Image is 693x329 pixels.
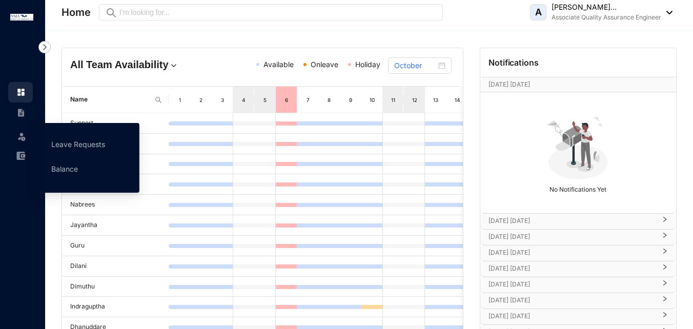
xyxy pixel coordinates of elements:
p: [DATE] [DATE] [488,248,656,258]
img: dropdown-black.8e83cc76930a90b1a4fdb6d089b7bf3a.svg [661,11,672,14]
p: [DATE] [DATE] [488,216,656,226]
span: right [662,268,668,270]
p: [DATE] [DATE] [488,263,656,274]
p: [DATE] [DATE] [488,295,656,305]
li: Expenses [8,146,33,166]
div: 12 [411,95,419,105]
p: No Notifications Yet [483,181,673,195]
p: [DATE] [DATE] [488,79,648,90]
span: Name [70,95,150,105]
img: search.8ce656024d3affaeffe32e5b30621cb7.svg [154,96,162,104]
img: contract-unselected.99e2b2107c0a7dd48938.svg [16,108,26,117]
td: Guru [62,236,169,256]
p: [PERSON_NAME]... [552,2,661,12]
img: nav-icon-right.af6afadce00d159da59955279c43614e.svg [38,41,51,53]
td: Jayantha [62,215,169,236]
p: Home [62,5,91,19]
li: Home [8,82,33,102]
span: Onleave [311,60,338,69]
p: [DATE] [DATE] [488,279,656,290]
li: Contracts [8,102,33,123]
td: Nabrees [62,195,169,215]
div: [DATE] [DATE][DATE] [480,77,676,92]
div: [DATE] [DATE] [480,277,676,293]
div: [DATE] [DATE] [480,293,676,309]
span: right [662,284,668,286]
span: right [662,220,668,222]
span: right [662,252,668,254]
img: expense-unselected.2edcf0507c847f3e9e96.svg [16,151,26,160]
span: Available [263,60,294,69]
div: 3 [218,95,227,105]
div: 4 [239,95,248,105]
div: [DATE] [DATE] [480,214,676,229]
div: 14 [453,95,461,105]
input: Select month [394,60,437,71]
p: [DATE] [DATE] [488,311,656,321]
a: Leave Requests [51,140,105,149]
div: [DATE] [DATE] [480,261,676,277]
span: right [662,316,668,318]
div: 7 [304,95,312,105]
div: 13 [432,95,440,105]
div: [DATE] [DATE] [480,245,676,261]
div: 9 [346,95,355,105]
p: Associate Quality Assurance Engineer [552,12,661,23]
img: no-notification-yet.99f61bb71409b19b567a5111f7a484a1.svg [543,111,614,181]
div: 5 [261,95,269,105]
img: leave-unselected.2934df6273408c3f84d9.svg [16,131,27,141]
span: A [535,8,542,17]
div: 11 [389,95,397,105]
td: Indraguptha [62,297,169,317]
div: 1 [176,95,184,105]
div: [DATE] [DATE] [480,309,676,324]
img: logo [10,14,33,20]
div: [DATE] [DATE] [480,230,676,245]
img: home.c6720e0a13eba0172344.svg [16,88,26,97]
td: Dilani [62,256,169,277]
td: Dimuthu [62,277,169,297]
div: 6 [282,95,291,105]
td: Support [62,113,169,134]
div: 8 [325,95,333,105]
p: [DATE] [DATE] [488,232,656,242]
span: right [662,300,668,302]
div: 2 [197,95,205,105]
div: 10 [368,95,376,105]
h4: All Team Availability [70,57,198,72]
a: Balance [51,164,78,173]
input: I’m looking for... [119,7,437,18]
span: right [662,236,668,238]
span: Holiday [355,60,380,69]
img: dropdown.780994ddfa97fca24b89f58b1de131fa.svg [169,60,179,71]
p: Notifications [488,56,539,69]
